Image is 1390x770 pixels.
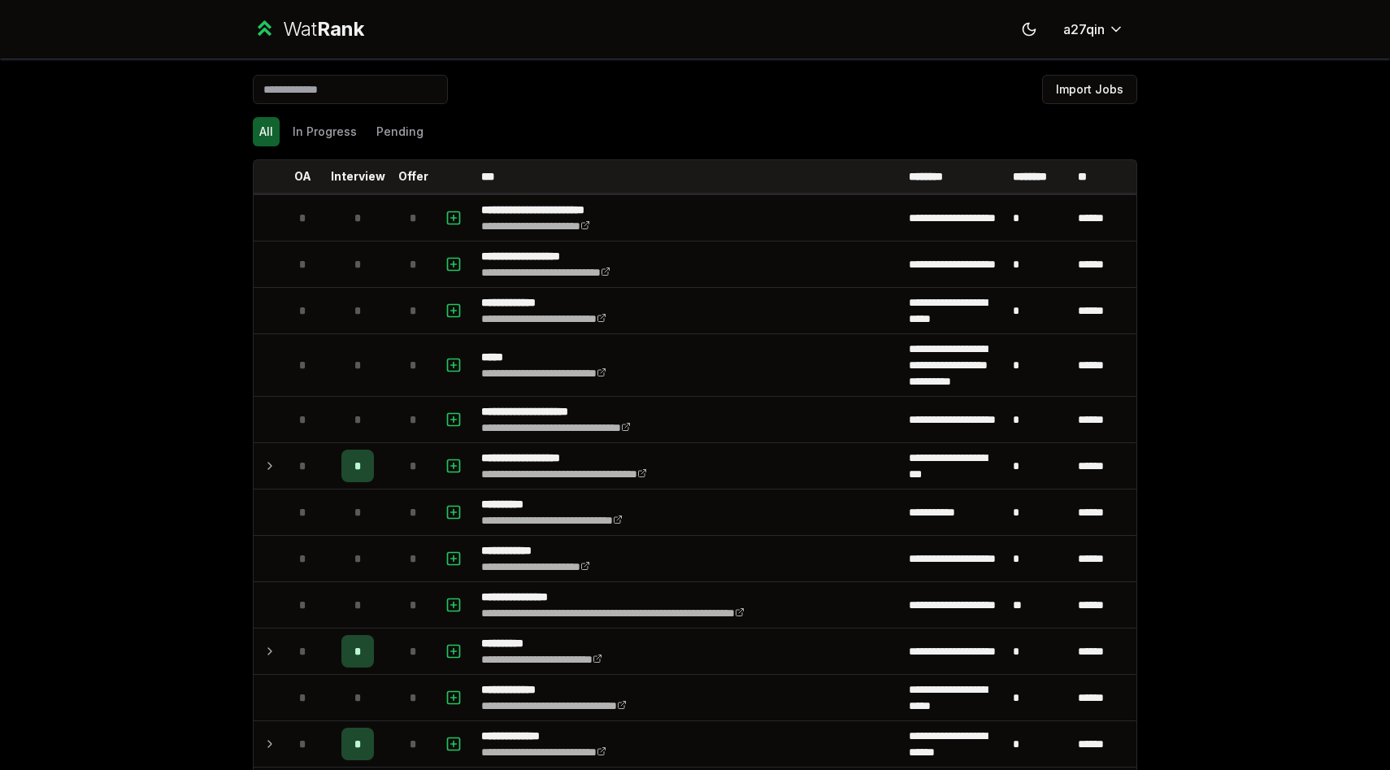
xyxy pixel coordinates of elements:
button: In Progress [286,117,363,146]
a: WatRank [253,16,364,42]
div: Wat [283,16,364,42]
span: Rank [317,17,364,41]
button: Pending [370,117,430,146]
button: Import Jobs [1042,75,1137,104]
p: Offer [398,168,428,185]
span: a27qin [1063,20,1105,39]
p: OA [294,168,311,185]
button: a27qin [1050,15,1137,44]
button: All [253,117,280,146]
p: Interview [331,168,385,185]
